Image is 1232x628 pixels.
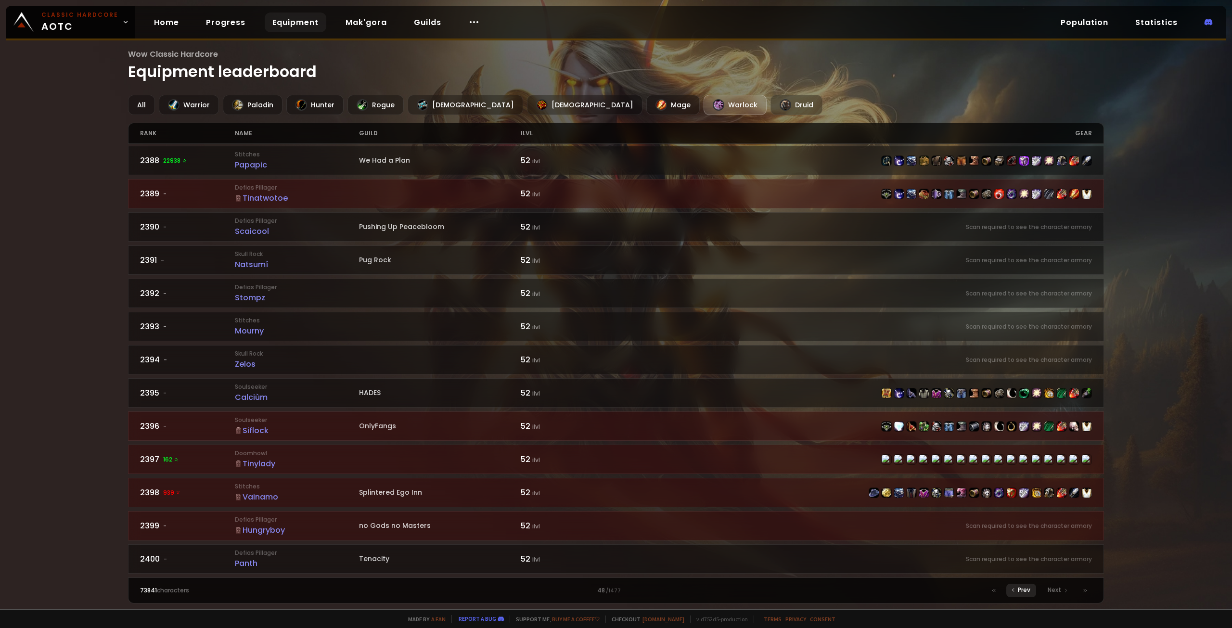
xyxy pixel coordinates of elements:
img: item-16702 [944,388,954,398]
small: ilvl [532,489,540,497]
div: 52 [521,287,616,299]
small: Scan required to see the character armory [966,356,1092,364]
div: 52 [521,420,616,432]
img: item-5976 [1082,422,1091,431]
small: Stitches [235,482,359,491]
div: 52 [521,553,616,565]
div: Mage [646,95,700,115]
h1: Equipment leaderboard [128,48,1104,83]
div: guild [359,123,521,143]
div: Papapic [235,159,359,171]
a: Statistics [1128,13,1185,32]
img: item-16703 [982,388,991,398]
a: 2392-Defias PillagerStompz52 ilvlScan required to see the character armory [128,279,1104,308]
small: Defias Pillager [235,183,359,192]
small: Defias Pillager [235,515,359,524]
small: ilvl [532,256,540,265]
span: Wow Classic Hardcore [128,48,1104,60]
small: Defias Pillager [235,283,359,292]
img: item-20536 [1057,488,1066,498]
img: item-859 [919,156,929,166]
div: OnlyFangs [359,421,521,431]
div: name [235,123,359,143]
span: 162 [163,455,179,464]
div: 2394 [140,354,235,366]
small: Soulseeker [235,383,359,391]
div: 52 [521,453,616,465]
small: / 1477 [606,587,621,595]
span: AOTC [41,11,118,34]
img: item-11869 [1007,422,1016,431]
small: Defias Pillager [235,217,359,225]
span: - [163,223,167,231]
div: 2395 [140,387,235,399]
img: item-13085 [894,388,904,398]
img: item-12846 [1019,422,1029,431]
small: ilvl [532,423,540,431]
div: 52 [521,487,616,499]
small: ilvl [532,522,540,530]
div: Rogue [347,95,404,115]
a: 2394-Skull RockZelos52 ilvlScan required to see the character armory [128,345,1104,374]
img: item-10795 [1007,488,1016,498]
img: item-22408 [1082,156,1091,166]
img: item-10041 [882,189,891,199]
img: item-9654 [1069,488,1079,498]
img: item-16704 [957,422,966,431]
a: 2395-SoulseekerCalciùmHADES52 ilvlitem-9470item-13085item-10028item-2587item-10762item-16702item-... [128,378,1104,408]
a: 2393-StitchesMourny52 ilvlScan required to see the character armory [128,312,1104,341]
span: Support me, [510,615,600,623]
img: item-19121 [1057,388,1066,398]
img: item-18720 [907,422,916,431]
small: ilvl [532,290,540,298]
div: gear [616,123,1092,143]
div: All [128,95,155,115]
img: item-12626 [969,422,979,431]
div: Mourny [235,325,359,337]
small: Doomhowl [235,449,359,458]
img: item-10762 [932,388,941,398]
span: - [161,256,164,265]
div: 2398 [140,487,235,499]
img: item-15702 [1007,388,1016,398]
div: 2397 [140,453,235,465]
div: Warlock [704,95,767,115]
small: ilvl [532,157,540,165]
div: Calciùm [235,391,359,403]
a: a fan [431,615,446,623]
div: Warrior [159,95,219,115]
img: item-14448 [969,488,979,498]
div: 2390 [140,221,235,233]
img: item-10041 [882,422,891,431]
img: item-10178 [919,488,929,498]
div: 52 [521,354,616,366]
img: item-12102 [994,488,1004,498]
img: item-15173 [1044,488,1054,498]
small: Skull Rock [235,349,359,358]
img: item-19121 [1044,422,1054,431]
small: Scan required to see the character armory [966,555,1092,564]
a: Report a bug [459,615,496,622]
img: item-16687 [957,156,966,166]
span: - [164,555,167,564]
div: 52 [521,320,616,333]
div: [DEMOGRAPHIC_DATA] [408,95,523,115]
img: item-10019 [982,189,991,199]
img: item-18728 [894,189,904,199]
img: item-10028 [907,388,916,398]
img: item-2820 [1044,388,1054,398]
img: item-12846 [1032,156,1041,166]
div: 52 [521,154,616,167]
img: item-14538 [907,156,916,166]
img: item-12846 [1032,189,1041,199]
span: - [163,389,167,397]
img: item-18727 [869,488,879,498]
img: item-22412 [907,189,916,199]
img: item-17774 [1044,156,1054,166]
span: Next [1048,586,1061,594]
a: 2389-Defias PillagerTinatwotoe52 ilvlitem-10041item-18728item-22412item-19682item-11662item-13170... [128,179,1104,208]
img: item-15812 [894,488,904,498]
div: Stompz [235,292,359,304]
img: item-9936 [969,388,979,398]
span: - [163,289,167,298]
